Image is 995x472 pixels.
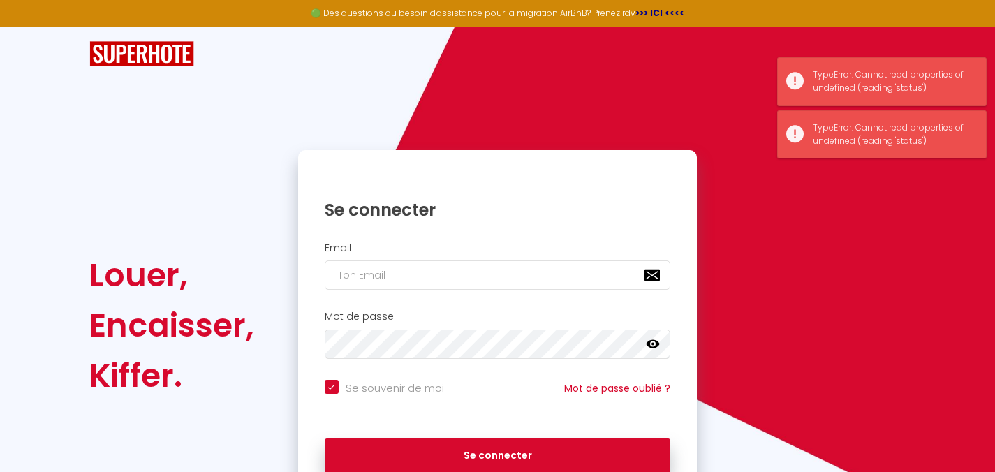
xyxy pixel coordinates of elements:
h1: Se connecter [325,199,671,221]
div: Encaisser, [89,300,254,351]
input: Ton Email [325,260,671,290]
div: TypeError: Cannot read properties of undefined (reading 'status') [813,121,972,148]
h2: Mot de passe [325,311,671,323]
div: Kiffer. [89,351,254,401]
div: Louer, [89,250,254,300]
h2: Email [325,242,671,254]
a: >>> ICI <<<< [635,7,684,19]
a: Mot de passe oublié ? [564,381,670,395]
img: SuperHote logo [89,41,194,67]
div: TypeError: Cannot read properties of undefined (reading 'status') [813,68,972,95]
